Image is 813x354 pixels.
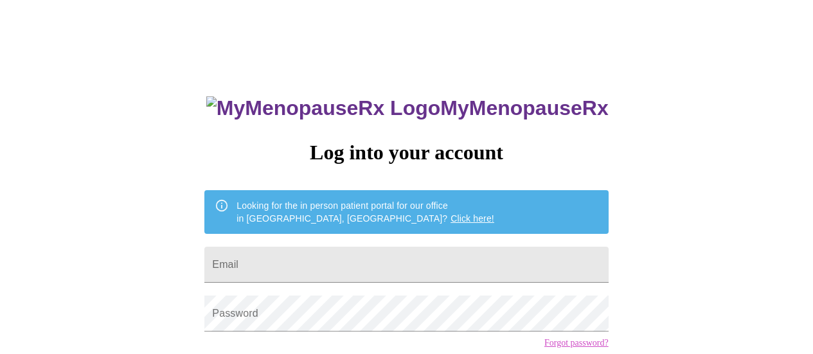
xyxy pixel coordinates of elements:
[204,141,608,164] h3: Log into your account
[237,194,494,230] div: Looking for the in person patient portal for our office in [GEOGRAPHIC_DATA], [GEOGRAPHIC_DATA]?
[544,338,609,348] a: Forgot password?
[206,96,609,120] h3: MyMenopauseRx
[206,96,440,120] img: MyMenopauseRx Logo
[451,213,494,224] a: Click here!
